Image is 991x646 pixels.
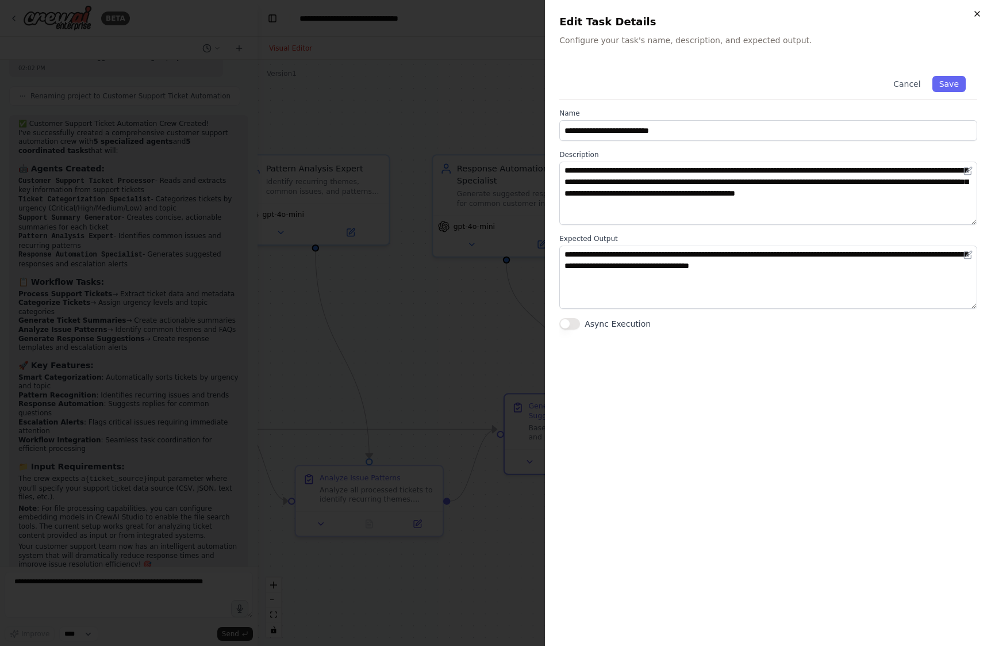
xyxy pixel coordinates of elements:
button: Open in editor [961,164,975,178]
h2: Edit Task Details [559,14,977,30]
button: Open in editor [961,248,975,262]
label: Expected Output [559,234,977,243]
button: Cancel [886,76,927,92]
label: Async Execution [585,318,651,330]
label: Description [559,150,977,159]
button: Save [932,76,966,92]
label: Name [559,109,977,118]
p: Configure your task's name, description, and expected output. [559,35,977,46]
